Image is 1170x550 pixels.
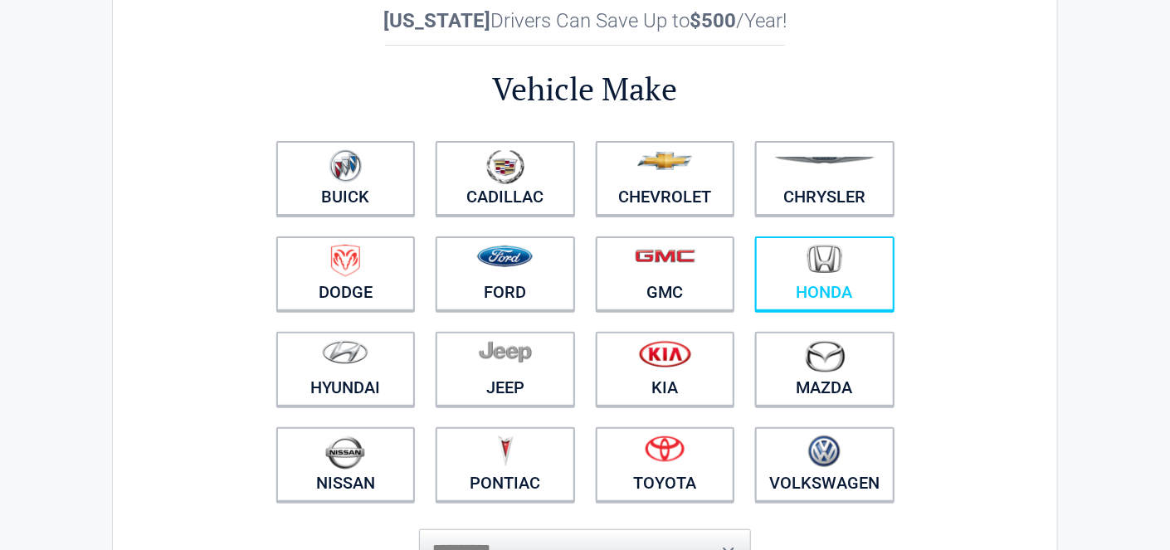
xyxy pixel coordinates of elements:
a: Pontiac [436,427,575,502]
a: Dodge [276,236,416,311]
a: Ford [436,236,575,311]
img: cadillac [486,149,524,184]
img: ford [477,246,533,267]
a: Jeep [436,332,575,406]
h2: Drivers Can Save Up to /Year [266,9,904,32]
a: Chevrolet [596,141,735,216]
img: buick [329,149,362,183]
b: [US_STATE] [383,9,490,32]
img: honda [807,245,842,274]
a: Honda [755,236,895,311]
a: Toyota [596,427,735,502]
img: toyota [645,436,685,462]
a: Hyundai [276,332,416,406]
img: jeep [479,340,532,363]
a: Buick [276,141,416,216]
a: Nissan [276,427,416,502]
img: hyundai [322,340,368,364]
a: Cadillac [436,141,575,216]
a: GMC [596,236,735,311]
img: mazda [804,340,846,372]
a: Kia [596,332,735,406]
h2: Vehicle Make [266,68,904,110]
img: dodge [331,245,360,277]
img: chevrolet [637,152,693,170]
a: Volkswagen [755,427,895,502]
img: chrysler [774,157,875,164]
img: nissan [325,436,365,470]
img: pontiac [497,436,514,467]
img: gmc [635,249,695,263]
a: Mazda [755,332,895,406]
b: $500 [690,9,736,32]
a: Chrysler [755,141,895,216]
img: volkswagen [808,436,841,468]
img: kia [639,340,691,367]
